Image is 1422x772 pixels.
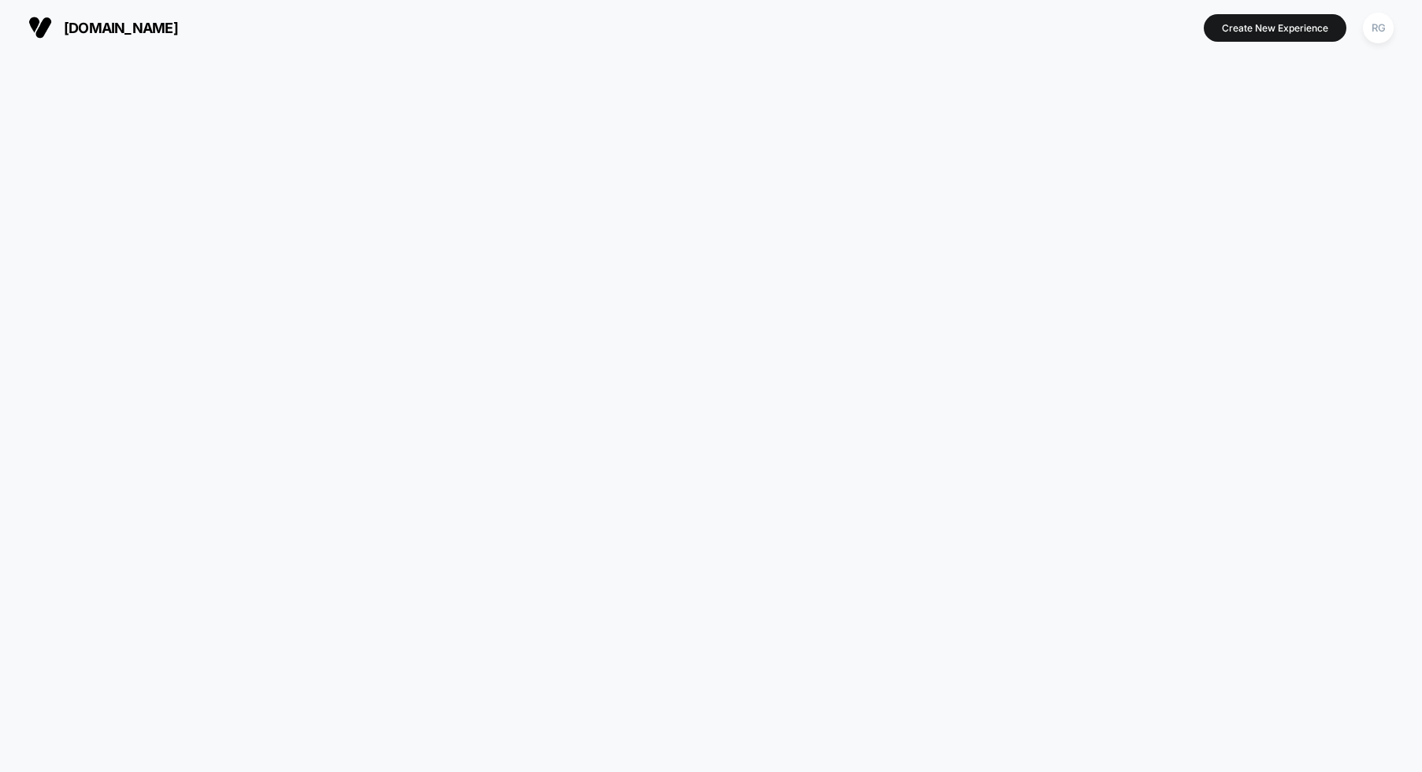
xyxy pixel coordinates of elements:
div: RG [1363,13,1394,43]
button: [DOMAIN_NAME] [24,15,183,40]
span: [DOMAIN_NAME] [64,20,178,36]
button: RG [1358,12,1398,44]
img: Visually logo [28,16,52,39]
button: Create New Experience [1204,14,1346,42]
